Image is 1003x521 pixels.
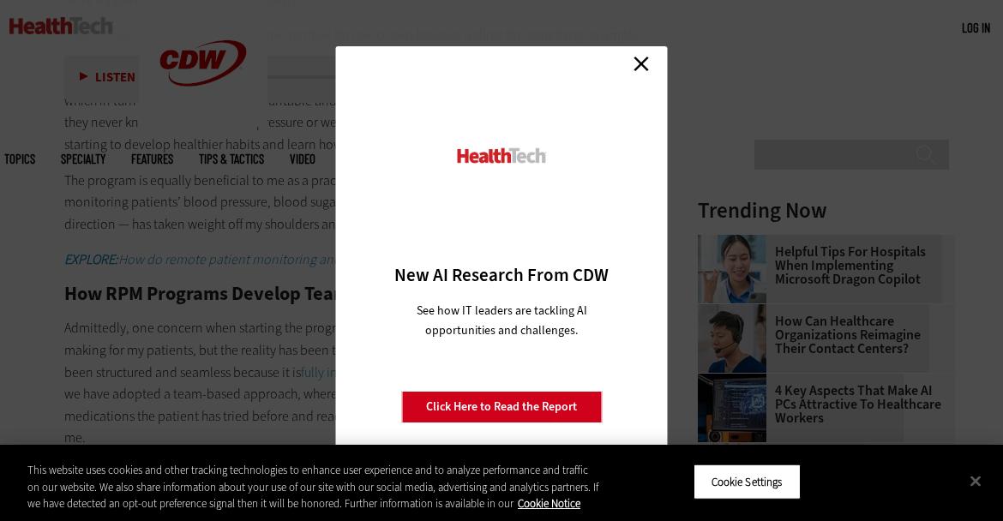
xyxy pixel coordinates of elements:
[518,496,580,511] a: More information about your privacy
[455,147,549,165] img: HealthTech_0.png
[396,301,608,340] p: See how IT leaders are tackling AI opportunities and challenges.
[957,462,994,500] button: Close
[27,462,602,512] div: This website uses cookies and other tracking technologies to enhance user experience and to analy...
[401,391,602,423] a: Click Here to Read the Report
[628,51,654,76] a: Close
[366,263,638,287] h3: New AI Research From CDW
[694,464,801,500] button: Cookie Settings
